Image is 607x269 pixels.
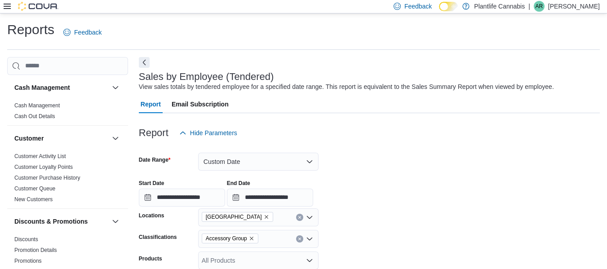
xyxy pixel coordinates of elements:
[139,82,554,92] div: View sales totals by tendered employee for a specified date range. This report is equivalent to t...
[202,234,258,243] span: Accessory Group
[14,257,42,265] span: Promotions
[7,21,54,39] h1: Reports
[7,151,128,208] div: Customer
[14,153,66,160] span: Customer Activity List
[176,124,241,142] button: Hide Parameters
[227,189,313,207] input: Press the down key to open a popover containing a calendar.
[141,95,161,113] span: Report
[536,1,543,12] span: AR
[14,236,38,243] a: Discounts
[14,134,108,143] button: Customer
[14,113,55,120] span: Cash Out Details
[139,156,171,163] label: Date Range
[110,216,121,227] button: Discounts & Promotions
[14,83,70,92] h3: Cash Management
[14,113,55,119] a: Cash Out Details
[14,163,73,171] span: Customer Loyalty Points
[74,28,102,37] span: Feedback
[14,258,42,264] a: Promotions
[14,185,55,192] a: Customer Queue
[139,234,177,241] label: Classifications
[14,83,108,92] button: Cash Management
[190,128,237,137] span: Hide Parameters
[404,2,432,11] span: Feedback
[139,71,274,82] h3: Sales by Employee (Tendered)
[139,180,164,187] label: Start Date
[110,82,121,93] button: Cash Management
[528,1,530,12] p: |
[14,247,57,253] a: Promotion Details
[534,1,545,12] div: April Rose
[60,23,105,41] a: Feedback
[14,175,80,181] a: Customer Purchase History
[14,174,80,181] span: Customer Purchase History
[198,153,319,171] button: Custom Date
[206,212,262,221] span: [GEOGRAPHIC_DATA]
[14,196,53,203] a: New Customers
[139,212,164,219] label: Locations
[249,236,254,241] button: Remove Accessory Group from selection in this group
[14,196,53,203] span: New Customers
[296,214,303,221] button: Clear input
[548,1,600,12] p: [PERSON_NAME]
[306,214,313,221] button: Open list of options
[439,2,458,11] input: Dark Mode
[14,217,108,226] button: Discounts & Promotions
[139,189,225,207] input: Press the down key to open a popover containing a calendar.
[306,235,313,243] button: Open list of options
[206,234,247,243] span: Accessory Group
[474,1,525,12] p: Plantlife Cannabis
[139,57,150,68] button: Next
[202,212,273,222] span: Fort Saskatchewan
[14,153,66,159] a: Customer Activity List
[227,180,250,187] label: End Date
[264,214,269,220] button: Remove Fort Saskatchewan from selection in this group
[7,100,128,125] div: Cash Management
[14,217,88,226] h3: Discounts & Promotions
[139,255,162,262] label: Products
[14,236,38,243] span: Discounts
[306,257,313,264] button: Open list of options
[139,128,168,138] h3: Report
[14,134,44,143] h3: Customer
[296,235,303,243] button: Clear input
[14,102,60,109] a: Cash Management
[110,133,121,144] button: Customer
[14,164,73,170] a: Customer Loyalty Points
[172,95,229,113] span: Email Subscription
[14,247,57,254] span: Promotion Details
[18,2,58,11] img: Cova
